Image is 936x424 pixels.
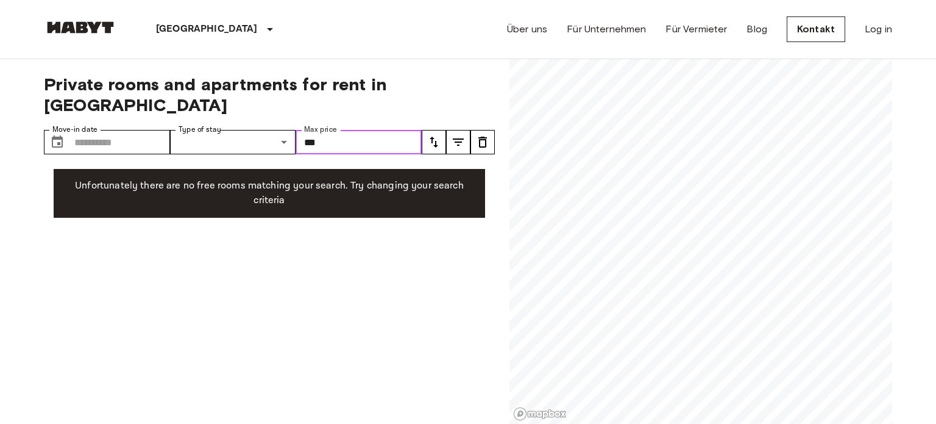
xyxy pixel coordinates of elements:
[665,22,727,37] a: Für Vermieter
[567,22,646,37] a: Für Unternehmen
[304,124,337,135] label: Max price
[422,130,446,154] button: tune
[746,22,767,37] a: Blog
[63,179,475,208] p: Unfortunately there are no free rooms matching your search. Try changing your search criteria
[44,21,117,34] img: Habyt
[156,22,258,37] p: [GEOGRAPHIC_DATA]
[470,130,495,154] button: tune
[507,22,547,37] a: Über uns
[45,130,69,154] button: Choose date
[787,16,845,42] a: Kontakt
[179,124,221,135] label: Type of stay
[865,22,892,37] a: Log in
[513,407,567,421] a: Mapbox logo
[52,124,97,135] label: Move-in date
[44,74,495,115] span: Private rooms and apartments for rent in [GEOGRAPHIC_DATA]
[446,130,470,154] button: tune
